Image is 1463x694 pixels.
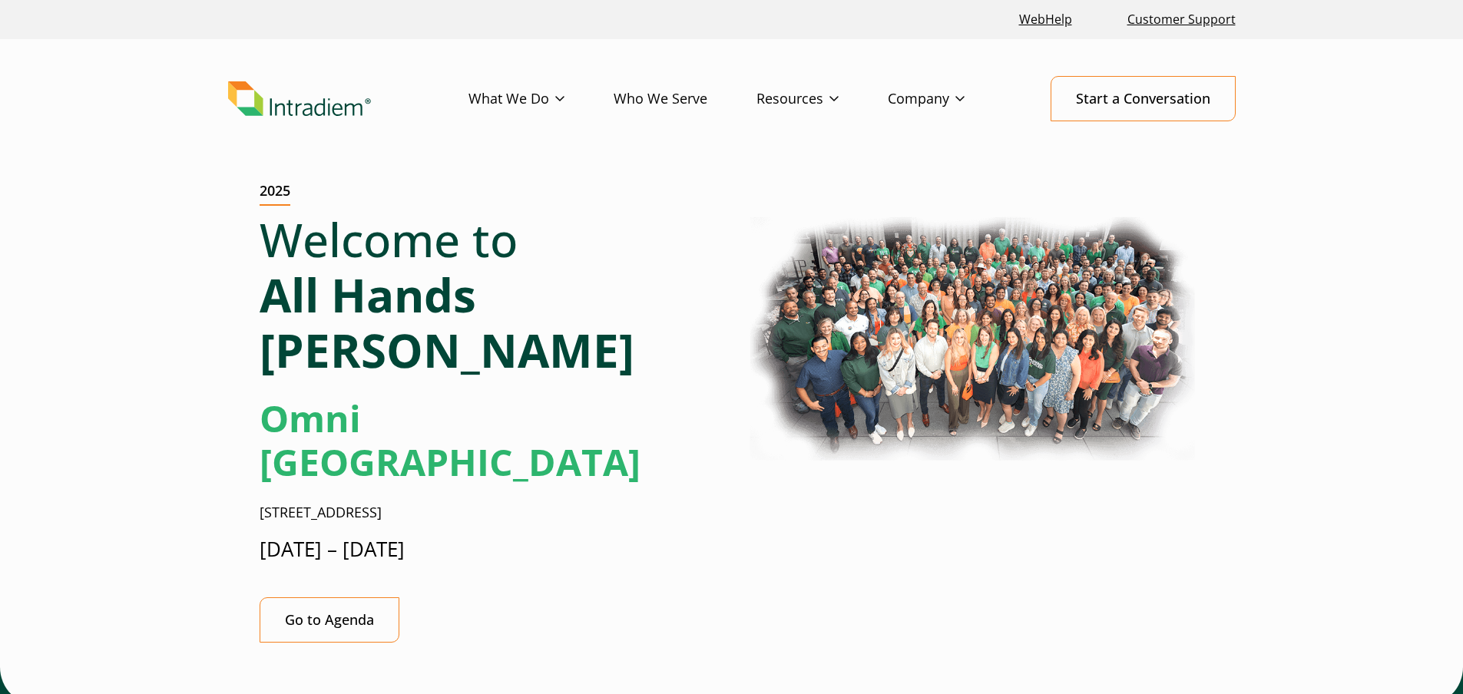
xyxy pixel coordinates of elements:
strong: Omni [GEOGRAPHIC_DATA] [260,393,640,487]
a: Start a Conversation [1051,76,1236,121]
a: Company [888,77,1014,121]
p: [DATE] – [DATE] [260,535,720,563]
a: Link to homepage of Intradiem [228,81,468,117]
a: What We Do [468,77,614,121]
strong: All Hands [260,263,476,326]
h2: 2025 [260,183,290,206]
img: Intradiem [228,81,371,117]
h1: Welcome to [260,212,720,378]
strong: [PERSON_NAME] [260,319,634,382]
a: Customer Support [1121,3,1242,36]
a: Link opens in a new window [1013,3,1078,36]
a: Resources [756,77,888,121]
a: Go to Agenda [260,597,399,643]
p: [STREET_ADDRESS] [260,503,720,523]
a: Who We Serve [614,77,756,121]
